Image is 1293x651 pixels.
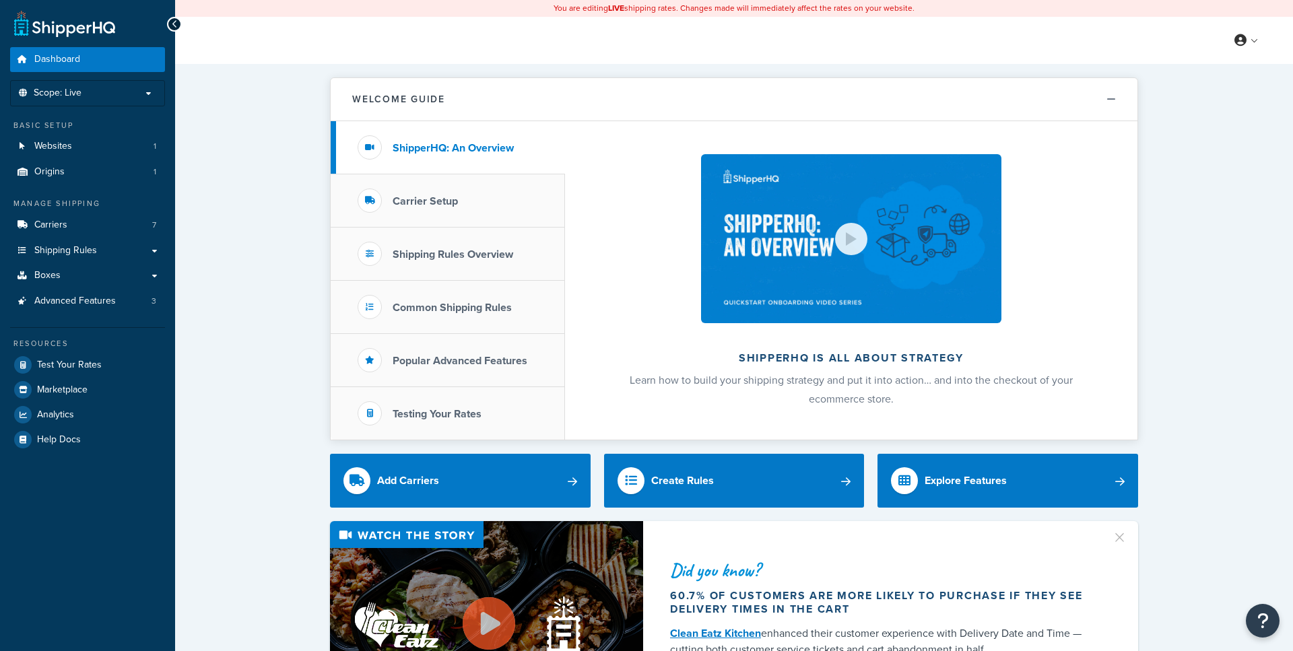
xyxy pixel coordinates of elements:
a: Clean Eatz Kitchen [670,625,761,641]
a: Help Docs [10,427,165,452]
div: Manage Shipping [10,198,165,209]
div: Explore Features [925,471,1007,490]
div: Resources [10,338,165,349]
h3: ShipperHQ: An Overview [393,142,514,154]
span: Carriers [34,219,67,231]
a: Create Rules [604,454,865,508]
a: Test Your Rates [10,353,165,377]
span: Help Docs [37,434,81,446]
h3: Shipping Rules Overview [393,248,513,261]
li: Origins [10,160,165,184]
span: Scope: Live [34,88,81,99]
span: Learn how to build your shipping strategy and put it into action… and into the checkout of your e... [630,372,1073,407]
span: Analytics [37,409,74,421]
h3: Common Shipping Rules [393,302,512,314]
a: Shipping Rules [10,238,165,263]
div: Basic Setup [10,120,165,131]
span: Boxes [34,270,61,281]
li: Websites [10,134,165,159]
span: 1 [154,166,156,178]
span: Marketplace [37,384,88,396]
h3: Testing Your Rates [393,408,482,420]
span: Websites [34,141,72,152]
button: Welcome Guide [331,78,1137,121]
span: 1 [154,141,156,152]
a: Websites1 [10,134,165,159]
a: Marketplace [10,378,165,402]
h3: Carrier Setup [393,195,458,207]
li: Advanced Features [10,289,165,314]
h2: ShipperHQ is all about strategy [601,352,1102,364]
span: Advanced Features [34,296,116,307]
span: Shipping Rules [34,245,97,256]
span: Origins [34,166,65,178]
button: Open Resource Center [1246,604,1280,638]
span: Dashboard [34,54,80,65]
b: LIVE [608,2,624,14]
a: Advanced Features3 [10,289,165,314]
div: Add Carriers [377,471,439,490]
span: Test Your Rates [37,359,102,371]
a: Boxes [10,263,165,288]
a: Origins1 [10,160,165,184]
span: 7 [152,219,156,231]
a: Add Carriers [330,454,591,508]
a: Dashboard [10,47,165,72]
a: Carriers7 [10,213,165,238]
span: 3 [152,296,156,307]
img: ShipperHQ is all about strategy [701,154,1001,323]
h2: Welcome Guide [352,94,445,104]
a: Explore Features [877,454,1138,508]
li: Carriers [10,213,165,238]
div: Did you know? [670,561,1096,580]
a: Analytics [10,403,165,427]
div: Create Rules [651,471,714,490]
div: 60.7% of customers are more likely to purchase if they see delivery times in the cart [670,589,1096,616]
h3: Popular Advanced Features [393,355,527,367]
